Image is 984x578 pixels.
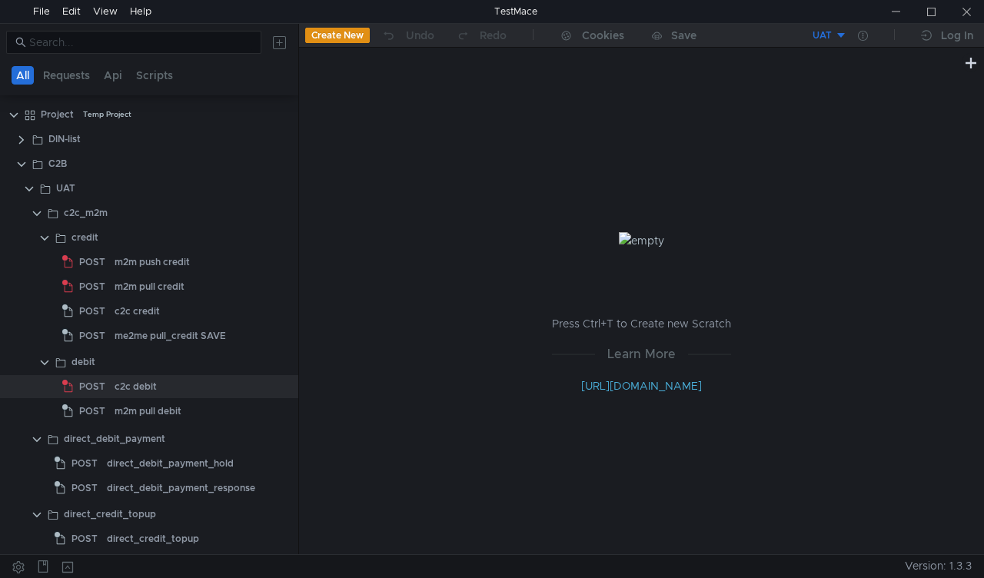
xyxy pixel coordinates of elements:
[619,232,664,249] img: empty
[48,152,67,175] div: С2B
[813,28,832,43] div: UAT
[115,300,160,323] div: c2c credit
[79,300,105,323] span: POST
[107,477,255,500] div: direct_debit_payment_response
[115,375,157,398] div: c2c debit
[71,350,95,374] div: debit
[905,555,972,577] span: Version: 1.3.3
[99,66,127,85] button: Api
[64,427,165,450] div: direct_debit_payment
[79,375,105,398] span: POST
[56,177,75,200] div: UAT
[79,400,105,423] span: POST
[305,28,370,43] button: Create New
[581,379,702,393] a: [URL][DOMAIN_NAME]
[552,314,731,333] p: Press Ctrl+T to Create new Scratch
[79,275,105,298] span: POST
[671,30,696,41] div: Save
[582,26,624,45] div: Cookies
[406,26,434,45] div: Undo
[79,324,105,347] span: POST
[64,503,156,526] div: direct_credit_topup
[71,477,98,500] span: POST
[107,527,199,550] div: direct_credit_topup
[41,103,74,126] div: Project
[64,201,108,224] div: c2c_m2m
[480,26,507,45] div: Redo
[38,66,95,85] button: Requests
[941,26,973,45] div: Log In
[115,400,181,423] div: m2m pull debit
[370,24,445,47] button: Undo
[115,251,190,274] div: m2m push credit
[12,66,34,85] button: All
[115,275,184,298] div: m2m pull credit
[71,226,98,249] div: credit
[115,324,226,347] div: me2me pull_credit SAVE
[107,452,234,475] div: direct_debit_payment_hold
[131,66,178,85] button: Scripts
[445,24,517,47] button: Redo
[48,128,81,151] div: DIN-list
[29,34,252,51] input: Search...
[79,251,105,274] span: POST
[64,553,132,576] div: tps_insturction
[83,103,131,126] div: Temp Project
[740,23,847,48] button: UAT
[71,452,98,475] span: POST
[595,344,688,364] span: Learn More
[71,527,98,550] span: POST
